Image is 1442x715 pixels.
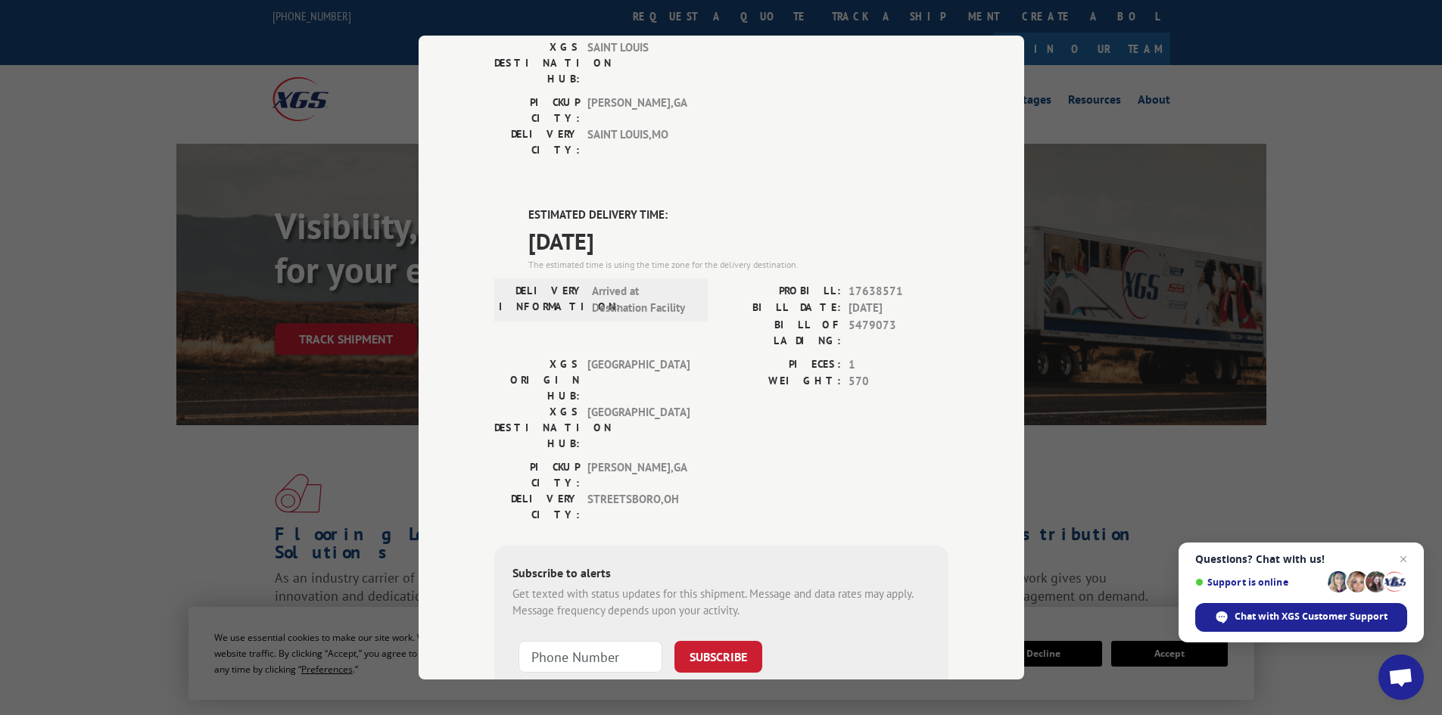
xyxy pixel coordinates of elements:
[849,283,948,300] span: 17638571
[1394,550,1412,568] span: Close chat
[721,283,841,300] label: PROBILL:
[499,283,584,317] label: DELIVERY INFORMATION:
[512,586,930,620] div: Get texted with status updates for this shipment. Message and data rates may apply. Message frequ...
[494,126,580,158] label: DELIVERY CITY:
[721,373,841,390] label: WEIGHT:
[849,373,948,390] span: 570
[1195,553,1407,565] span: Questions? Chat with us!
[494,459,580,491] label: PICKUP CITY:
[849,317,948,349] span: 5479073
[674,641,762,673] button: SUBSCRIBE
[512,564,930,586] div: Subscribe to alerts
[1378,654,1424,700] div: Open chat
[494,39,580,87] label: XGS DESTINATION HUB:
[849,356,948,374] span: 1
[587,95,690,126] span: [PERSON_NAME] , GA
[587,491,690,523] span: STREETSBORO , OH
[528,224,948,258] span: [DATE]
[592,283,694,317] span: Arrived at Destination Facility
[587,404,690,452] span: [GEOGRAPHIC_DATA]
[849,300,948,317] span: [DATE]
[1195,577,1322,588] span: Support is online
[721,300,841,317] label: BILL DATE:
[587,126,690,158] span: SAINT LOUIS , MO
[587,356,690,404] span: [GEOGRAPHIC_DATA]
[494,491,580,523] label: DELIVERY CITY:
[494,95,580,126] label: PICKUP CITY:
[528,258,948,272] div: The estimated time is using the time zone for the delivery destination.
[721,317,841,349] label: BILL OF LADING:
[721,356,841,374] label: PIECES:
[587,39,690,87] span: SAINT LOUIS
[1235,610,1387,623] span: Chat with XGS Customer Support
[519,641,662,673] input: Phone Number
[494,404,580,452] label: XGS DESTINATION HUB:
[494,356,580,404] label: XGS ORIGIN HUB:
[1195,603,1407,632] div: Chat with XGS Customer Support
[528,207,948,224] label: ESTIMATED DELIVERY TIME:
[587,459,690,491] span: [PERSON_NAME] , GA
